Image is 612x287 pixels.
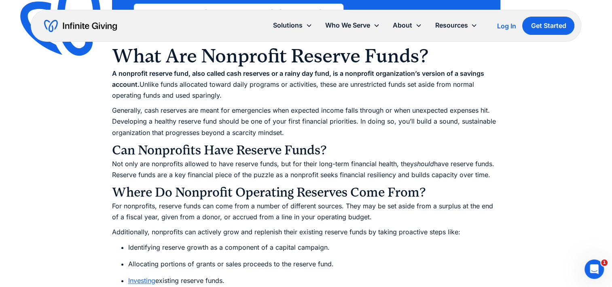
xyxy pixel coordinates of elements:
[112,105,500,138] p: Generally, cash reserves are meant for emergencies when expected income falls through or when une...
[435,20,468,31] div: Resources
[128,275,500,286] li: existing reserve funds.
[128,242,500,253] li: Identifying reserve growth as a component of a capital campaign.
[386,17,428,34] div: About
[112,69,484,88] strong: A nonprofit reserve fund, also called cash reserves or a rainy day fund, is a nonprofit organizat...
[267,17,319,34] div: Solutions
[497,23,516,29] div: Log In
[319,17,386,34] div: Who We Serve
[112,227,500,238] p: Additionally, nonprofits can actively grow and replenish their existing reserve funds by taking p...
[112,158,500,180] p: Not only are nonprofits allowed to have reserve funds, but for their long-term financial health, ...
[112,68,500,101] p: Unlike funds allocated toward daily programs or activities, these are unrestricted funds set asid...
[128,259,500,270] li: Allocating portions of grants or sales proceeds to the reserve fund.
[112,44,500,68] h2: What Are Nonprofit Reserve Funds?
[393,20,412,31] div: About
[414,160,434,168] em: should
[325,20,370,31] div: Who We Serve
[44,19,117,32] a: home
[497,21,516,31] a: Log In
[273,20,303,31] div: Solutions
[522,17,574,35] a: Get Started
[112,184,500,201] h3: Where Do Nonprofit Operating Reserves Come From?
[601,259,608,266] span: 1
[584,259,604,279] iframe: Intercom live chat
[428,17,484,34] div: Resources
[112,142,500,158] h3: Can Nonprofits Have Reserve Funds?
[112,201,500,223] p: For nonprofits, reserve funds can come from a number of different sources. They may be set aside ...
[128,276,155,285] a: Investing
